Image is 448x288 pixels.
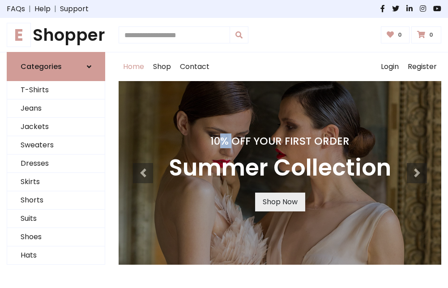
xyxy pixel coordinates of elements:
a: Jeans [7,99,105,118]
h1: Shopper [7,25,105,45]
a: Dresses [7,155,105,173]
a: Shop Now [255,193,305,211]
a: Support [60,4,89,14]
a: Register [403,52,441,81]
span: E [7,23,31,47]
h6: Categories [21,62,62,71]
a: Shorts [7,191,105,210]
a: Home [119,52,149,81]
a: Login [376,52,403,81]
a: Sweaters [7,136,105,155]
a: Help [34,4,51,14]
a: EShopper [7,25,105,45]
a: Hats [7,246,105,265]
a: T-Shirts [7,81,105,99]
span: 0 [427,31,435,39]
a: FAQs [7,4,25,14]
a: 0 [381,26,410,43]
h3: Summer Collection [169,155,391,182]
h4: 10% Off Your First Order [169,135,391,147]
span: 0 [396,31,404,39]
span: | [51,4,60,14]
a: Jackets [7,118,105,136]
a: Contact [175,52,214,81]
a: Categories [7,52,105,81]
a: Skirts [7,173,105,191]
a: 0 [411,26,441,43]
a: Suits [7,210,105,228]
a: Shop [149,52,175,81]
a: Shoes [7,228,105,246]
span: | [25,4,34,14]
